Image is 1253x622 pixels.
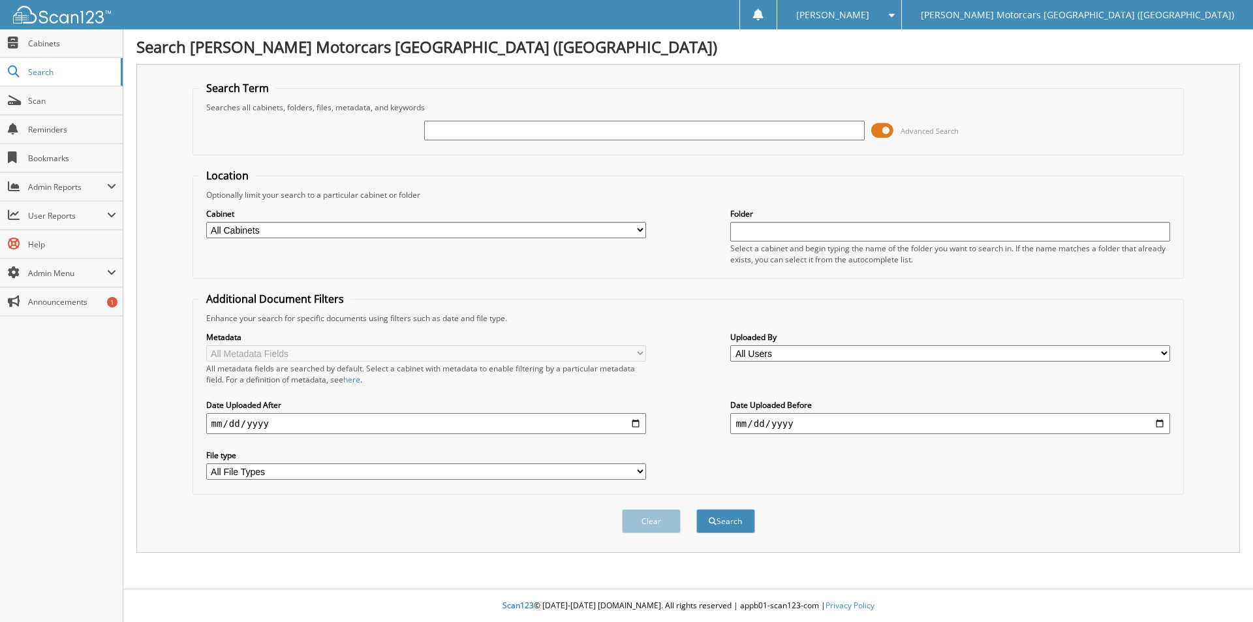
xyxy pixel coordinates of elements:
[200,292,350,306] legend: Additional Document Filters
[730,208,1170,219] label: Folder
[826,600,874,611] a: Privacy Policy
[921,11,1234,19] span: [PERSON_NAME] Motorcars [GEOGRAPHIC_DATA] ([GEOGRAPHIC_DATA])
[28,296,116,307] span: Announcements
[206,332,646,343] label: Metadata
[730,243,1170,265] div: Select a cabinet and begin typing the name of the folder you want to search in. If the name match...
[206,363,646,385] div: All metadata fields are searched by default. Select a cabinet with metadata to enable filtering b...
[28,210,107,221] span: User Reports
[206,450,646,461] label: File type
[730,399,1170,411] label: Date Uploaded Before
[28,268,107,279] span: Admin Menu
[622,509,681,533] button: Clear
[107,297,117,307] div: 1
[206,413,646,434] input: start
[13,6,111,23] img: scan123-logo-white.svg
[28,153,116,164] span: Bookmarks
[796,11,869,19] span: [PERSON_NAME]
[696,509,755,533] button: Search
[136,36,1240,57] h1: Search [PERSON_NAME] Motorcars [GEOGRAPHIC_DATA] ([GEOGRAPHIC_DATA])
[343,374,360,385] a: here
[206,208,646,219] label: Cabinet
[901,126,959,136] span: Advanced Search
[28,67,114,78] span: Search
[28,181,107,193] span: Admin Reports
[200,313,1177,324] div: Enhance your search for specific documents using filters such as date and file type.
[730,332,1170,343] label: Uploaded By
[200,81,275,95] legend: Search Term
[730,413,1170,434] input: end
[200,102,1177,113] div: Searches all cabinets, folders, files, metadata, and keywords
[206,399,646,411] label: Date Uploaded After
[28,95,116,106] span: Scan
[28,124,116,135] span: Reminders
[503,600,534,611] span: Scan123
[123,590,1253,622] div: © [DATE]-[DATE] [DOMAIN_NAME]. All rights reserved | appb01-scan123-com |
[200,189,1177,200] div: Optionally limit your search to a particular cabinet or folder
[200,168,255,183] legend: Location
[28,239,116,250] span: Help
[28,38,116,49] span: Cabinets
